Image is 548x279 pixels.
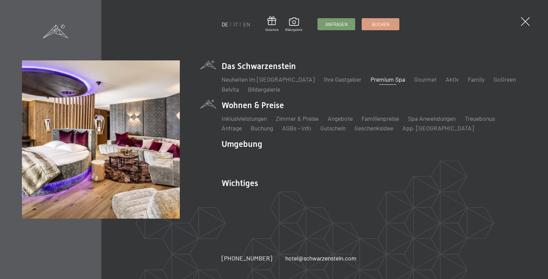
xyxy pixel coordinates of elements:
a: Aktiv [446,75,459,83]
span: Buchen [372,21,389,27]
span: Bildergalerie [285,28,302,32]
a: hotel@schwarzenstein.com [286,254,357,263]
a: Spa Anwendungen [408,115,456,122]
a: AGBs - Info [282,124,311,132]
a: GoGreen [494,75,516,83]
a: Neuheiten im [GEOGRAPHIC_DATA] [222,75,315,83]
a: Familienpreise [362,115,399,122]
a: Gutschein [320,124,346,132]
a: Treuebonus [465,115,495,122]
a: Belvita [222,85,239,93]
a: IT [234,21,238,27]
a: Buchen [362,19,399,30]
a: Zimmer & Preise [276,115,319,122]
a: EN [243,21,250,27]
a: Premium Spa [371,75,405,83]
a: Geschenksidee [354,124,393,132]
a: Inklusivleistungen [222,115,267,122]
span: Anfragen [325,21,348,27]
a: Bildergalerie [248,85,280,93]
a: Ihre Gastgeber [324,75,361,83]
span: [PHONE_NUMBER] [222,254,272,262]
a: App. [GEOGRAPHIC_DATA] [402,124,474,132]
a: DE [222,21,228,27]
a: [PHONE_NUMBER] [222,254,272,263]
span: Gutschein [265,28,279,32]
a: Anfrage [222,124,242,132]
a: Gutschein [265,16,279,32]
a: Angebote [328,115,353,122]
a: Bildergalerie [285,18,302,32]
a: Buchung [251,124,273,132]
a: Family [468,75,485,83]
a: Anfragen [318,19,355,30]
a: Gourmet [414,75,437,83]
